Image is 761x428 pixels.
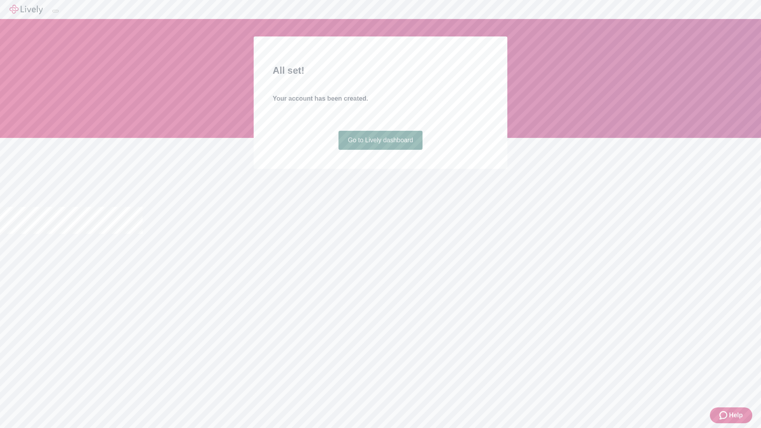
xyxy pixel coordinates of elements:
[719,411,729,420] svg: Zendesk support icon
[338,131,423,150] a: Go to Lively dashboard
[52,10,59,12] button: Log out
[710,407,752,423] button: Zendesk support iconHelp
[273,63,488,78] h2: All set!
[273,94,488,103] h4: Your account has been created.
[729,411,743,420] span: Help
[10,5,43,14] img: Lively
